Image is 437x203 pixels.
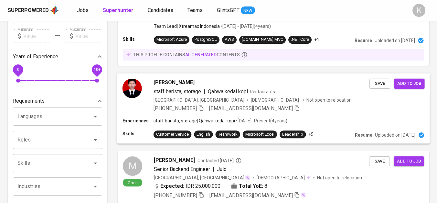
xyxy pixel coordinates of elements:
[154,96,244,103] div: [GEOGRAPHIC_DATA], [GEOGRAPHIC_DATA]
[314,37,319,43] p: +1
[91,112,100,121] button: Open
[8,7,49,14] div: Superpowered
[235,118,287,124] p: • [DATE] - Present ( 4 years )
[118,73,429,143] a: [PERSON_NAME]staff barista, storage|Qahwa kedai kopiRestaurants[GEOGRAPHIC_DATA], [GEOGRAPHIC_DAT...
[264,182,267,190] span: 8
[91,159,100,168] button: Open
[13,97,45,105] p: Requirements
[213,165,214,173] span: |
[375,37,415,44] p: Uploaded on [DATE]
[209,105,293,111] span: [EMAIL_ADDRESS][DOMAIN_NAME]
[154,78,195,86] span: [PERSON_NAME]
[23,29,50,42] input: Value
[257,175,306,181] span: [DEMOGRAPHIC_DATA]
[355,37,372,44] p: Resume
[156,131,189,138] div: Customer Service
[204,87,205,95] span: |
[317,175,362,181] p: Not open to relocation
[17,67,19,72] span: 0
[125,180,140,186] span: Open
[301,192,306,197] img: magic_wand.svg
[154,105,197,111] span: [PHONE_NUMBER]
[195,37,217,43] div: PostgreSQL
[154,175,250,181] div: [GEOGRAPHIC_DATA], [GEOGRAPHIC_DATA]
[123,130,154,137] p: Skills
[75,29,102,42] input: Value
[185,52,217,57] span: AI-generated
[123,118,154,124] p: Experiences
[220,23,271,29] p: • [DATE] - [DATE] ( 4 years )
[241,7,255,14] span: NEW
[291,37,309,43] div: .NET Core
[148,6,175,15] a: Candidates
[242,37,283,43] div: [DOMAIN_NAME] MVC
[369,156,390,166] button: Save
[197,157,242,164] span: Contacted [DATE]
[412,4,425,17] div: K
[91,182,100,191] button: Open
[245,131,274,138] div: Microsoft Excel
[245,175,250,180] img: magic_wand.svg
[13,53,58,61] p: Years of Experience
[13,50,102,63] div: Years of Experience
[154,182,220,190] div: IDR 25.000.000
[217,166,227,172] span: Julo
[218,131,237,138] div: Teamwork
[397,80,421,87] span: Add to job
[369,78,390,88] button: Save
[123,156,142,176] div: M
[282,131,303,138] div: Leadership
[154,88,201,94] span: staff barista, storage
[197,131,210,138] div: English
[154,156,195,164] span: [PERSON_NAME]
[306,96,351,103] p: Not open to relocation
[251,96,300,103] span: [DEMOGRAPHIC_DATA]
[103,6,135,15] a: Superhunter
[154,118,235,124] p: staff barista, storage | Qahwa kedai kopi
[8,6,59,15] a: Superpoweredapp logo
[394,156,424,166] button: Add to job
[50,6,59,15] img: app logo
[160,182,184,190] b: Expected:
[154,23,220,29] p: Team Lead | Xtreamax Indonesia
[148,7,173,13] span: Candidates
[373,80,387,87] span: Save
[225,37,234,43] div: AWS
[77,6,90,15] a: Jobs
[355,132,372,138] p: Resume
[187,6,204,15] a: Teams
[123,36,154,42] p: Skills
[217,6,255,15] a: GlintsGPT NEW
[156,37,187,43] div: Microsoft Azure
[250,89,275,94] span: Restaurants
[308,131,314,138] p: +5
[91,135,100,144] button: Open
[394,78,424,88] button: Add to job
[235,157,242,164] svg: By Batam recruiter
[217,7,240,13] span: GlintsGPT
[133,51,240,58] p: this profile contains contents
[154,166,210,172] span: Senior Backend Engineer
[187,7,203,13] span: Teams
[239,182,263,190] b: Total YoE:
[208,88,248,94] span: Qahwa kedai kopi
[123,78,142,98] img: d3e972f77d40213f034cd9b9416646f6.jpg
[154,192,197,198] span: [PHONE_NUMBER]
[13,95,102,107] div: Requirements
[372,158,387,165] span: Save
[397,158,421,165] span: Add to job
[375,132,415,138] p: Uploaded on [DATE]
[103,7,133,13] b: Superhunter
[77,7,89,13] span: Jobs
[209,192,293,198] span: [EMAIL_ADDRESS][DOMAIN_NAME]
[93,67,100,72] span: 10+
